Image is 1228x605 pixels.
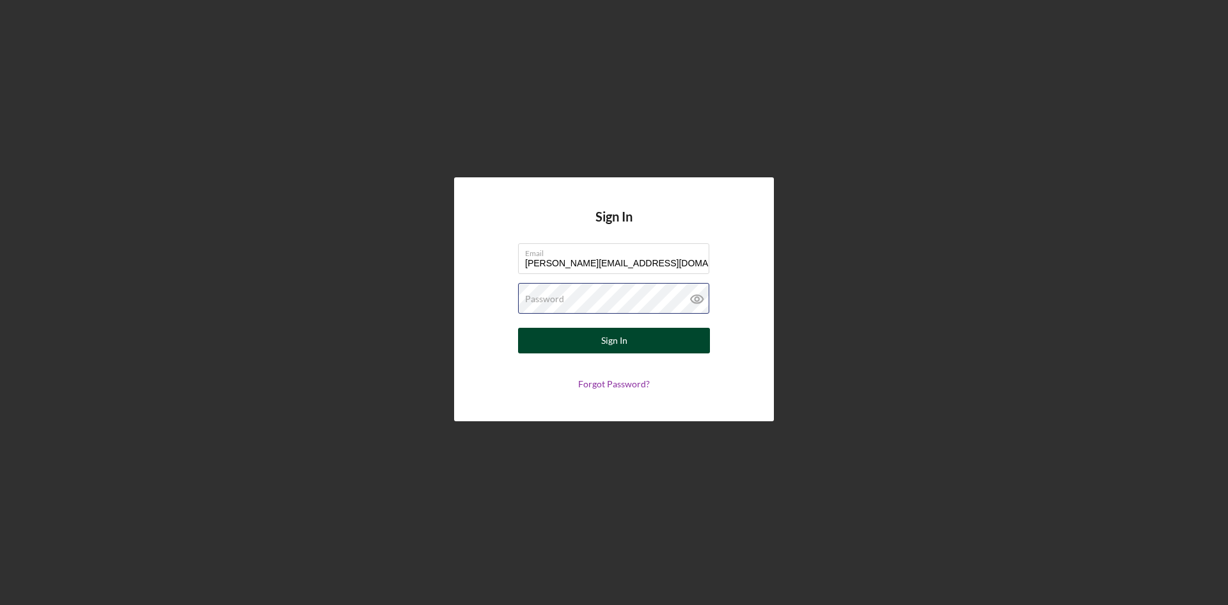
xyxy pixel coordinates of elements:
a: Forgot Password? [578,378,650,389]
div: Sign In [601,328,627,353]
label: Email [525,244,709,258]
button: Sign In [518,328,710,353]
label: Password [525,294,564,304]
h4: Sign In [595,209,633,243]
